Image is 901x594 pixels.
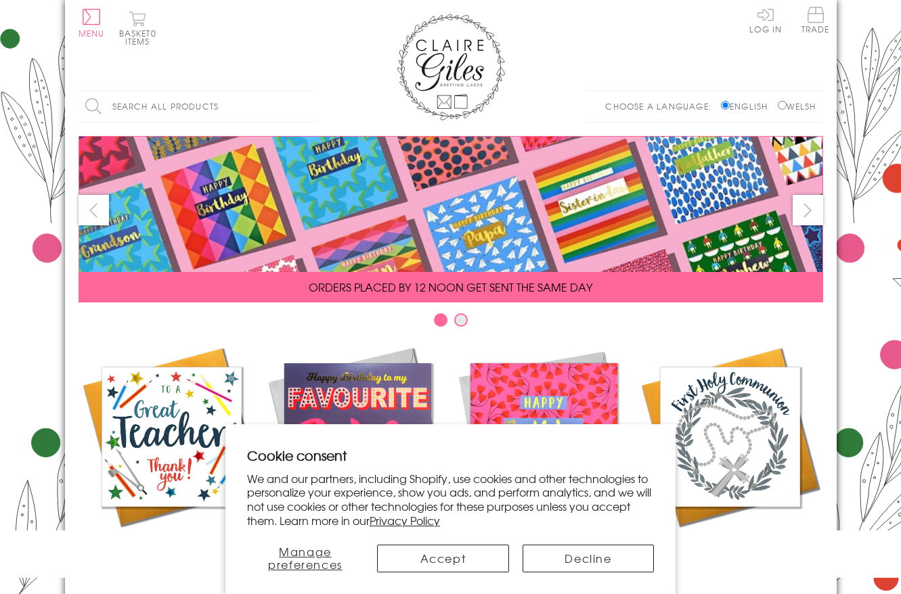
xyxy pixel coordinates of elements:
span: Trade [801,7,830,33]
button: Accept [377,545,509,572]
a: Communion and Confirmation [637,344,823,572]
span: 0 items [125,27,156,47]
span: ORDERS PLACED BY 12 NOON GET SENT THE SAME DAY [309,279,592,295]
span: Menu [79,27,105,39]
div: Carousel Pagination [79,313,823,334]
a: Log In [749,7,782,33]
h2: Cookie consent [247,446,655,465]
button: next [793,195,823,225]
input: English [721,101,730,110]
button: Decline [523,545,655,572]
input: Search [302,91,315,122]
a: Academic [79,344,265,556]
button: Carousel Page 2 [454,313,468,327]
a: Privacy Policy [370,512,440,528]
button: Menu [79,9,105,37]
button: Manage preferences [247,545,364,572]
input: Welsh [778,101,787,110]
img: Claire Giles Greetings Cards [397,14,505,120]
p: Choose a language: [605,100,718,112]
button: Basket0 items [119,11,156,45]
input: Search all products [79,91,315,122]
button: Carousel Page 1 (Current Slide) [434,313,447,327]
a: Birthdays [451,344,637,556]
label: Welsh [778,100,816,112]
label: English [721,100,774,112]
button: prev [79,195,109,225]
p: We and our partners, including Shopify, use cookies and other technologies to personalize your ex... [247,472,655,528]
a: New Releases [265,344,451,556]
span: Manage preferences [268,543,343,572]
a: Trade [801,7,830,36]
